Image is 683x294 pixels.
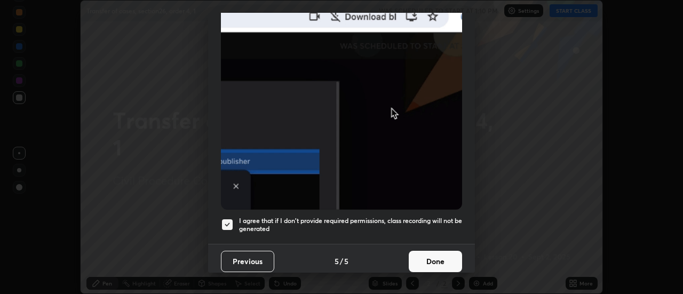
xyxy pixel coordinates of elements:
[335,256,339,267] h4: 5
[409,251,462,272] button: Done
[221,251,274,272] button: Previous
[239,217,462,233] h5: I agree that if I don't provide required permissions, class recording will not be generated
[344,256,348,267] h4: 5
[340,256,343,267] h4: /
